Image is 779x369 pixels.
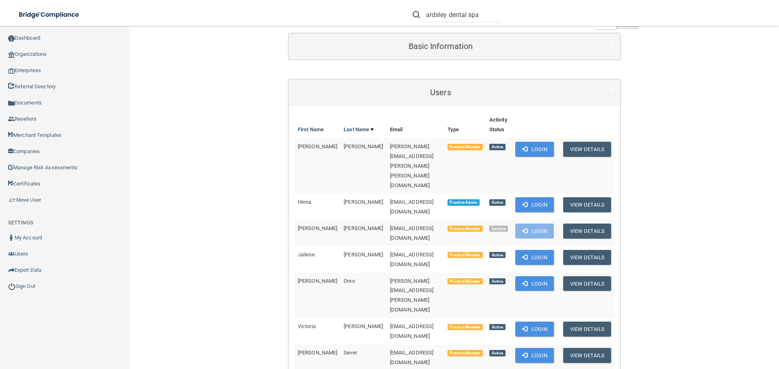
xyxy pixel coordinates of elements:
[344,143,383,149] span: [PERSON_NAME]
[298,350,337,356] span: [PERSON_NAME]
[390,199,434,215] span: [EMAIL_ADDRESS][DOMAIN_NAME]
[489,350,506,356] span: Active
[448,199,480,206] span: Practice Admin
[8,35,15,42] img: ic_dashboard_dark.d01f4a41.png
[8,116,15,122] img: ic_reseller.de258add.png
[448,252,483,258] span: Practice Member
[8,283,15,290] img: ic_power_dark.7ecde6b1.png
[489,144,506,150] span: Active
[448,350,483,356] span: Practice Member
[515,142,554,157] button: Login
[390,278,434,313] span: [PERSON_NAME][EMAIL_ADDRESS][PERSON_NAME][DOMAIN_NAME]
[515,322,554,337] button: Login
[448,324,483,331] span: Practice Member
[8,235,15,241] img: ic_user_dark.df1a06c3.png
[489,226,508,232] span: Inactive
[390,143,434,188] span: [PERSON_NAME][EMAIL_ADDRESS][PERSON_NAME][PERSON_NAME][DOMAIN_NAME]
[448,226,483,232] span: Practice Member
[298,125,324,134] a: First Name
[298,225,337,231] span: [PERSON_NAME]
[12,6,87,23] img: bridge_compliance_login_screen.278c3ca4.svg
[489,199,506,206] span: Active
[344,225,383,231] span: [PERSON_NAME]
[563,348,611,363] button: View Details
[298,252,315,258] span: Jailene
[344,199,383,205] span: [PERSON_NAME]
[448,278,483,285] span: Practice Member
[515,197,554,212] button: Login
[344,252,383,258] span: [PERSON_NAME]
[387,112,444,138] th: Email
[8,196,16,204] img: briefcase.64adab9b.png
[390,350,434,365] span: [EMAIL_ADDRESS][DOMAIN_NAME]
[489,278,506,285] span: Active
[8,100,15,107] img: icon-documents.8dae5593.png
[344,350,357,356] span: Sever
[563,250,611,265] button: View Details
[298,143,337,149] span: [PERSON_NAME]
[413,11,420,18] img: ic-search.3b580494.png
[295,83,614,102] a: Users
[8,51,15,58] img: organization-icon.f8decf85.png
[448,144,483,150] span: Practice Member
[489,324,506,331] span: Active
[8,218,33,228] label: SETTINGS
[515,348,554,363] button: Login
[295,88,587,97] h5: Users
[390,225,434,241] span: [EMAIL_ADDRESS][DOMAIN_NAME]
[298,323,316,329] span: Victoria
[515,224,554,239] button: Login
[390,323,434,339] span: [EMAIL_ADDRESS][DOMAIN_NAME]
[444,112,486,138] th: Type
[295,37,614,55] a: Basic Information
[426,7,500,22] input: Search
[563,276,611,291] button: View Details
[298,199,312,205] span: Hinna
[563,197,611,212] button: View Details
[563,322,611,337] button: View Details
[8,68,15,74] img: enterprise.0d942306.png
[486,112,512,138] th: Activity Status
[489,252,506,258] span: Active
[515,250,554,265] button: Login
[344,125,374,134] a: Last Name
[563,224,611,239] button: View Details
[295,42,587,51] h5: Basic Information
[563,142,611,157] button: View Details
[344,323,383,329] span: [PERSON_NAME]
[8,267,15,273] img: icon-export.b9366987.png
[8,251,15,257] img: icon-users.e205127d.png
[515,276,554,291] button: Login
[390,252,434,267] span: [EMAIL_ADDRESS][DOMAIN_NAME]
[344,278,355,284] span: Orso
[298,278,337,284] span: [PERSON_NAME]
